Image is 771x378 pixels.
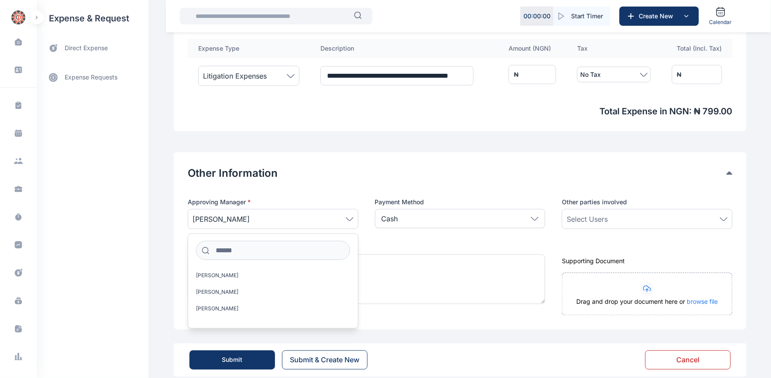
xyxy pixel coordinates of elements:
a: expense requests [37,67,148,88]
span: direct expense [65,44,108,53]
span: Calendar [709,19,732,26]
button: Start Timer [554,7,610,26]
span: Other parties involved [562,198,627,206]
div: Submit [222,356,243,364]
span: browse file [687,298,718,306]
a: direct expense [37,37,148,60]
div: ₦ [677,70,682,79]
button: Other Information [188,166,726,180]
div: Supporting Document [562,257,733,266]
label: Payment Method [375,198,546,206]
button: Submit & Create New [282,351,368,370]
button: Cancel [645,351,731,370]
span: [PERSON_NAME] [193,214,250,224]
span: Create New [636,12,681,21]
span: [PERSON_NAME] [196,289,238,296]
p: Cash [382,213,398,224]
th: Total (Incl. Tax) [661,39,733,58]
label: Additional Information [188,243,545,252]
p: 00 : 00 : 00 [523,12,551,21]
div: ₦ [514,70,519,79]
span: Approving Manager [188,198,251,206]
div: expense requests [37,60,148,88]
div: Other Information [188,166,733,180]
button: Submit [189,351,275,370]
th: Amount ( NGN ) [498,39,567,58]
span: [PERSON_NAME] [196,272,238,279]
a: Calendar [706,3,736,29]
span: Select Users [567,214,608,224]
span: Litigation Expenses [203,71,267,81]
span: Start Timer [571,12,603,21]
span: [PERSON_NAME] [196,306,238,313]
button: Create New [620,7,699,26]
div: Drag and drop your document here or [562,298,732,315]
th: Tax [567,39,661,58]
span: No Tax [580,69,601,80]
th: Description [310,39,498,58]
th: Expense Type [188,39,310,58]
span: Total Expense in NGN : ₦ 799.00 [188,105,733,117]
